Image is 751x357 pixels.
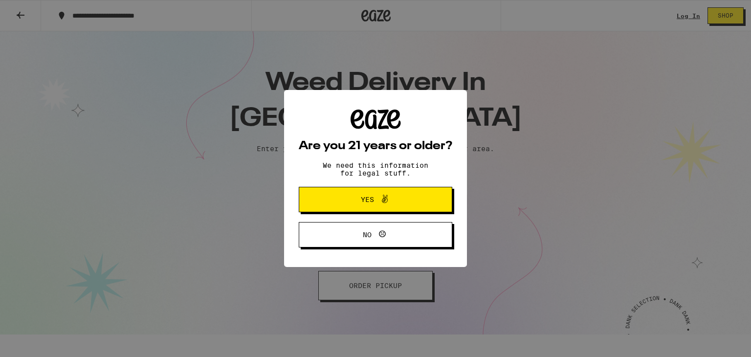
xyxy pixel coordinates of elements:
p: We need this information for legal stuff. [314,161,437,177]
span: No [363,231,372,238]
button: Yes [299,187,452,212]
span: Hi. Need any help? [6,7,70,15]
h2: Are you 21 years or older? [299,140,452,152]
button: No [299,222,452,247]
span: Yes [361,196,374,203]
